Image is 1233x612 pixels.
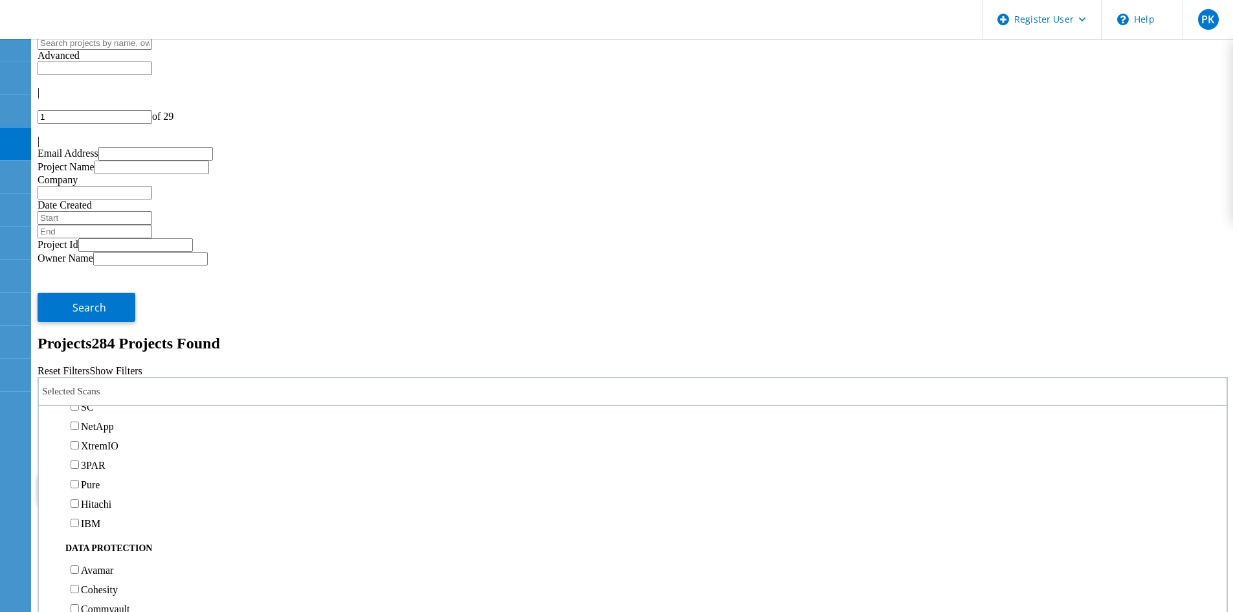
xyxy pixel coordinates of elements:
[152,111,173,122] span: of 29
[81,479,100,490] label: Pure
[1117,14,1129,25] svg: \n
[38,239,78,250] label: Project Id
[38,135,1228,147] div: |
[81,584,118,595] label: Cohesity
[81,421,114,432] label: NetApp
[38,225,152,238] input: End
[81,402,94,413] label: SC
[92,335,220,352] span: 284 Projects Found
[38,161,94,172] label: Project Name
[81,460,106,471] label: 3PAR
[81,499,111,510] label: Hitachi
[13,25,152,36] a: Live Optics Dashboard
[38,36,152,50] input: Search projects by name, owner, ID, company, etc
[81,518,100,529] label: IBM
[38,335,92,352] b: Projects
[38,377,1228,406] div: Selected Scans
[38,50,80,61] span: Advanced
[45,543,1220,556] div: Data Protection
[38,365,89,376] a: Reset Filters
[81,440,118,451] label: XtremIO
[38,211,152,225] input: Start
[72,300,106,315] span: Search
[38,293,135,322] button: Search
[38,148,98,159] label: Email Address
[89,365,142,376] a: Show Filters
[38,174,78,185] label: Company
[38,199,92,210] label: Date Created
[1201,14,1214,25] span: PK
[38,253,93,264] label: Owner Name
[81,565,113,576] label: Avamar
[38,87,1228,98] div: |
